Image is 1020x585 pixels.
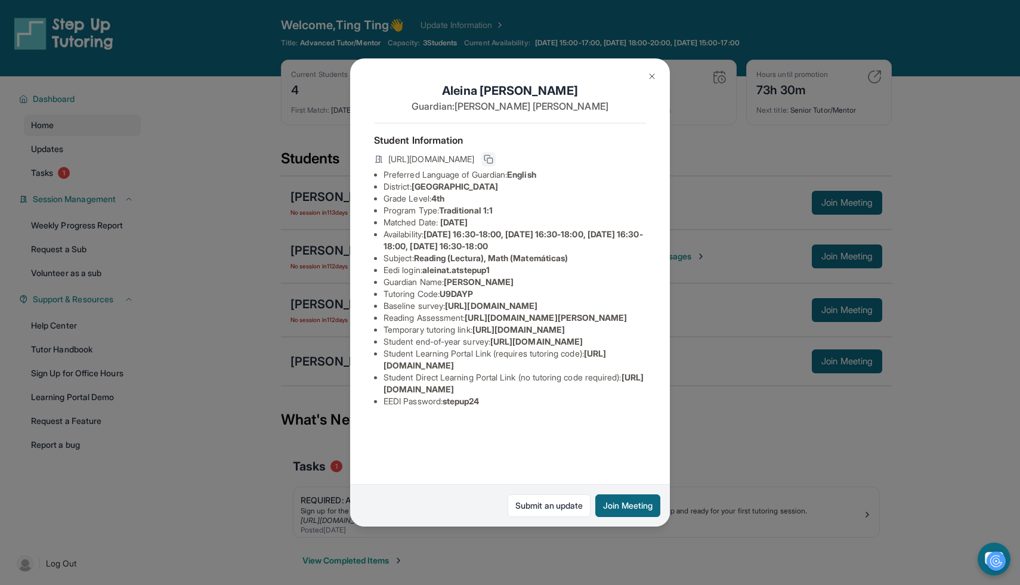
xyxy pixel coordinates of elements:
[384,169,646,181] li: Preferred Language of Guardian:
[481,152,496,166] button: Copy link
[490,336,583,346] span: [URL][DOMAIN_NAME]
[374,82,646,99] h1: Aleina [PERSON_NAME]
[384,336,646,348] li: Student end-of-year survey :
[384,193,646,205] li: Grade Level:
[472,324,565,335] span: [URL][DOMAIN_NAME]
[384,228,646,252] li: Availability:
[384,276,646,288] li: Guardian Name :
[384,372,646,395] li: Student Direct Learning Portal Link (no tutoring code required) :
[384,288,646,300] li: Tutoring Code :
[384,312,646,324] li: Reading Assessment :
[384,300,646,312] li: Baseline survey :
[444,277,514,287] span: [PERSON_NAME]
[384,395,646,407] li: EEDI Password :
[439,205,493,215] span: Traditional 1:1
[440,217,468,227] span: [DATE]
[431,193,444,203] span: 4th
[595,494,660,517] button: Join Meeting
[384,181,646,193] li: District:
[414,253,568,263] span: Reading (Lectura), Math (Matemáticas)
[443,396,480,406] span: stepup24
[384,252,646,264] li: Subject :
[388,153,474,165] span: [URL][DOMAIN_NAME]
[384,348,646,372] li: Student Learning Portal Link (requires tutoring code) :
[508,494,591,517] a: Submit an update
[440,289,473,299] span: U9DAYP
[384,229,643,251] span: [DATE] 16:30-18:00, [DATE] 16:30-18:00, [DATE] 16:30-18:00, [DATE] 16:30-18:00
[374,99,646,113] p: Guardian: [PERSON_NAME] [PERSON_NAME]
[412,181,498,191] span: [GEOGRAPHIC_DATA]
[384,264,646,276] li: Eedi login :
[465,312,627,323] span: [URL][DOMAIN_NAME][PERSON_NAME]
[384,205,646,216] li: Program Type:
[647,72,657,81] img: Close Icon
[422,265,490,275] span: aleinat.atstepup1
[445,301,537,311] span: [URL][DOMAIN_NAME]
[978,543,1010,575] button: chat-button
[384,324,646,336] li: Temporary tutoring link :
[507,169,536,179] span: English
[374,133,646,147] h4: Student Information
[384,216,646,228] li: Matched Date:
